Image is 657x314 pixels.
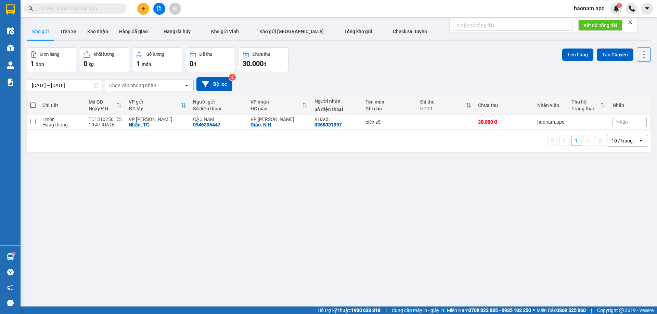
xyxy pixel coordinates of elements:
button: Trên xe [54,23,82,40]
span: Check sai tuyến [393,29,427,34]
div: Chưa thu [478,103,530,108]
span: kg [89,62,94,67]
span: 1 [137,59,140,68]
button: Số lượng1món [133,47,182,72]
button: Chưa thu30.000đ [239,47,288,72]
div: haonam.apq [537,119,565,125]
button: Khối lượng0kg [80,47,129,72]
div: TC1310250173 [89,117,122,122]
span: 30.000 [243,59,263,68]
span: notification [7,284,14,291]
th: Toggle SortBy [125,96,189,114]
span: aim [172,6,177,11]
div: CẬU NAM [193,117,244,122]
div: Số lượng [146,52,164,57]
img: logo-vxr [6,4,15,15]
div: Chọn văn phòng nhận [109,82,156,89]
span: Miền Nam [447,306,531,314]
span: | [591,306,592,314]
span: đơn [36,62,44,67]
button: Đơn hàng1đơn [27,47,76,72]
button: Kho nhận [82,23,114,40]
span: haonam.apq [568,4,610,13]
span: Tổng kho gửi [344,29,372,34]
div: Người nhận [314,98,359,104]
input: Select a date range. [27,80,102,91]
button: caret-down [641,3,653,15]
sup: 1 [13,252,15,254]
span: món [142,62,151,67]
div: Nhận: TC [129,122,186,127]
span: close [628,20,633,25]
div: Mã GD [89,99,116,105]
strong: 1900 633 818 [351,308,381,313]
span: Kết nối tổng đài [584,22,617,29]
div: 1 món [42,117,82,122]
div: 0946396447 [193,122,220,127]
div: HTTT [420,106,466,111]
span: 1 [618,3,620,8]
div: Đã thu [420,99,466,105]
span: copyright [619,308,624,313]
button: Đã thu0đ [186,47,235,72]
div: Ngày ĐH [89,106,116,111]
button: 1 [571,136,581,146]
div: Khối lượng [93,52,114,57]
div: Hàng thông thường [42,122,82,127]
span: Nhãn [616,119,628,125]
div: Nhãn [613,103,647,108]
img: phone-icon [629,5,635,12]
img: icon-new-feature [613,5,619,12]
strong: 0369 525 060 [556,308,586,313]
span: | [386,306,387,314]
div: KHÁCH [314,117,359,122]
button: Hàng đã giao [114,23,153,40]
div: 30.000 đ [478,119,530,125]
span: ⚪️ [533,309,535,312]
div: Số điện thoại [193,106,244,111]
div: biển số [365,119,413,125]
div: Người gửi [193,99,244,105]
div: Nhân viên [537,103,565,108]
div: Tên món [365,99,413,105]
div: Chi tiết [42,103,82,108]
button: file-add [153,3,165,15]
input: Tìm tên, số ĐT hoặc mã đơn [38,5,118,12]
span: ... [68,122,72,127]
th: Toggle SortBy [247,96,311,114]
div: Giao: N H [250,122,308,127]
button: Bộ lọc [196,77,232,91]
button: Kết nối tổng đài [578,20,622,31]
img: warehouse-icon [7,27,14,35]
span: Miền Bắc [537,306,586,314]
span: question-circle [7,269,14,275]
div: ĐC lấy [129,106,180,111]
img: warehouse-icon [7,62,14,69]
span: Hàng đã hủy [164,29,191,34]
span: đ [193,62,196,67]
div: Số điện thoại [314,107,359,112]
span: Cung cấp máy in - giấy in: [392,306,445,314]
span: Kho gửi [GEOGRAPHIC_DATA] [259,29,324,34]
button: aim [169,3,181,15]
div: 0368031997 [314,122,342,127]
th: Toggle SortBy [85,96,125,114]
img: warehouse-icon [7,44,14,52]
div: Đã thu [199,52,212,57]
span: file-add [157,6,162,11]
span: 0 [83,59,87,68]
div: VP [PERSON_NAME] [250,117,308,122]
button: Tạo Chuyến [597,49,633,61]
div: Chưa thu [253,52,270,57]
div: Trạng thái [571,106,600,111]
span: Hỗ trợ kỹ thuật: [318,306,381,314]
div: Ghi chú [365,106,413,111]
div: Thu hộ [571,99,600,105]
span: message [7,300,14,306]
span: search [28,6,33,11]
th: Toggle SortBy [417,96,475,114]
button: Kho gửi [27,23,54,40]
th: Toggle SortBy [568,96,609,114]
span: Kho gửi Vinh [211,29,239,34]
img: warehouse-icon [7,253,14,260]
